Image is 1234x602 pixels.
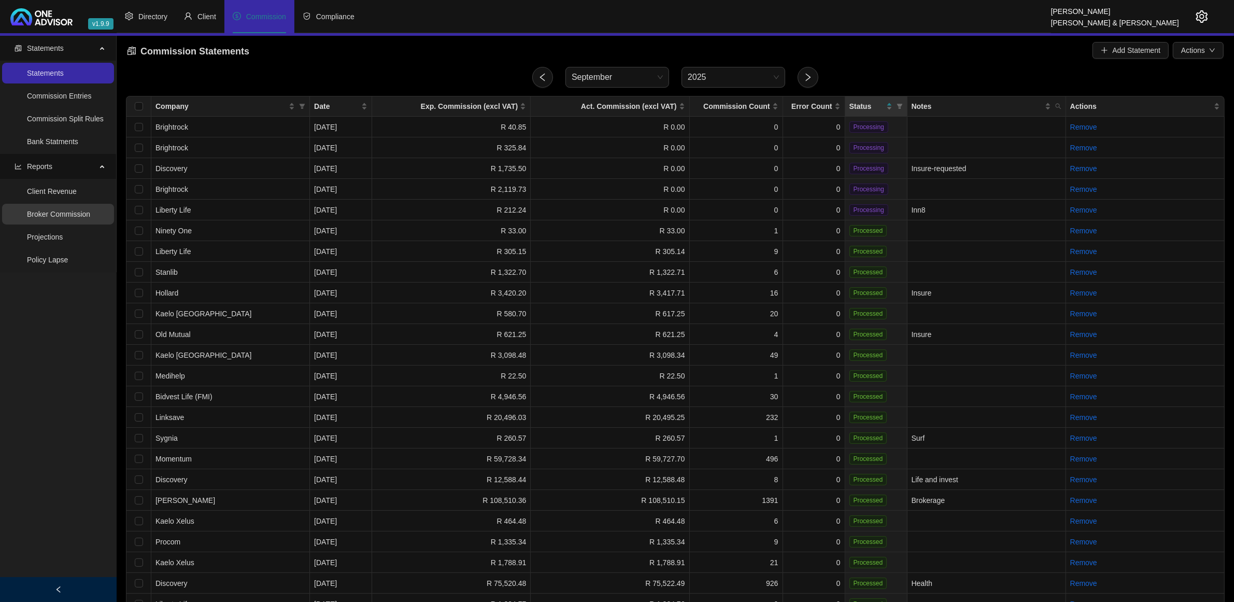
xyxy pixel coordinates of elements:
[535,101,676,112] span: Act. Commission (excl VAT)
[787,101,832,112] span: Error Count
[783,158,845,179] td: 0
[531,573,689,594] td: R 75,522.49
[912,101,1043,112] span: Notes
[849,432,887,444] span: Processed
[1051,3,1179,14] div: [PERSON_NAME]
[1070,310,1097,318] a: Remove
[1055,103,1061,109] span: search
[690,469,783,490] td: 8
[690,96,783,117] th: Commission Count
[299,103,305,109] span: filter
[849,267,887,278] span: Processed
[310,262,372,283] td: [DATE]
[1196,10,1208,23] span: setting
[372,345,531,366] td: R 3,098.48
[531,449,689,469] td: R 59,727.70
[1093,42,1169,59] button: Add Statement
[783,386,845,407] td: 0
[155,496,215,505] span: [PERSON_NAME]
[690,531,783,552] td: 9
[690,573,783,594] td: 926
[372,449,531,469] td: R 59,728.34
[372,283,531,303] td: R 3,420.20
[310,386,372,407] td: [DATE]
[155,185,188,193] span: Brightrock
[376,101,518,112] span: Exp. Commission (excl VAT)
[1070,351,1097,359] a: Remove
[372,117,531,137] td: R 40.85
[155,123,188,131] span: Brightrock
[690,449,783,469] td: 496
[297,99,307,114] span: filter
[310,283,372,303] td: [DATE]
[531,511,689,531] td: R 464.48
[1209,47,1215,53] span: down
[531,490,689,511] td: R 108,510.15
[310,428,372,449] td: [DATE]
[155,558,194,567] span: Kaelo Xelus
[531,366,689,386] td: R 22.50
[849,287,887,299] span: Processed
[138,12,167,21] span: Directory
[849,495,887,506] span: Processed
[783,96,845,117] th: Error Count
[372,552,531,573] td: R 1,788.91
[690,262,783,283] td: 6
[690,158,783,179] td: 0
[125,12,133,20] span: setting
[690,137,783,158] td: 0
[849,225,887,236] span: Processed
[783,283,845,303] td: 0
[849,515,887,527] span: Processed
[783,407,845,428] td: 0
[310,200,372,220] td: [DATE]
[783,552,845,573] td: 0
[531,552,689,573] td: R 1,788.91
[310,407,372,428] td: [DATE]
[1070,517,1097,525] a: Remove
[1101,47,1108,54] span: plus
[531,158,689,179] td: R 0.00
[897,103,903,109] span: filter
[538,73,547,82] span: left
[694,101,770,112] span: Commission Count
[783,179,845,200] td: 0
[372,386,531,407] td: R 4,946.56
[688,67,779,87] span: 2025
[1070,475,1097,484] a: Remove
[372,573,531,594] td: R 75,520.48
[907,200,1066,220] td: Inn8
[907,428,1066,449] td: Surf
[1070,164,1097,173] a: Remove
[849,308,887,319] span: Processed
[372,158,531,179] td: R 1,735.50
[27,69,64,77] a: Statements
[531,407,689,428] td: R 20,495.25
[372,96,531,117] th: Exp. Commission (excl VAT)
[849,474,887,485] span: Processed
[849,412,887,423] span: Processed
[1181,45,1205,56] span: Actions
[849,142,888,153] span: Processing
[1070,413,1097,422] a: Remove
[372,490,531,511] td: R 108,510.36
[783,117,845,137] td: 0
[1070,268,1097,276] a: Remove
[849,184,888,195] span: Processing
[690,511,783,531] td: 6
[372,220,531,241] td: R 33.00
[27,115,104,123] a: Commission Split Rules
[907,573,1066,594] td: Health
[155,538,180,546] span: Procom
[233,12,241,20] span: dollar
[155,372,185,380] span: Medihelp
[310,158,372,179] td: [DATE]
[690,407,783,428] td: 232
[690,428,783,449] td: 1
[1070,206,1097,214] a: Remove
[155,393,212,401] span: Bidvest Life (FMI)
[783,220,845,241] td: 0
[907,96,1066,117] th: Notes
[310,366,372,386] td: [DATE]
[310,531,372,552] td: [DATE]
